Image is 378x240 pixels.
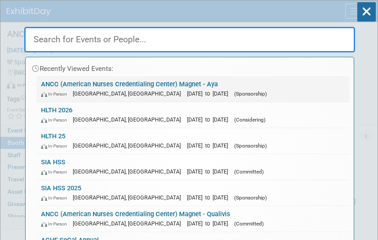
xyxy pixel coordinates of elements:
[37,102,349,128] a: HLTH 2026 In-Person [GEOGRAPHIC_DATA], [GEOGRAPHIC_DATA] [DATE] to [DATE] (Considering)
[41,117,71,123] span: In-Person
[41,143,71,149] span: In-Person
[41,221,71,227] span: In-Person
[37,154,349,180] a: SIA HSS In-Person [GEOGRAPHIC_DATA], [GEOGRAPHIC_DATA] [DATE] to [DATE] (Committed)
[73,168,185,175] span: [GEOGRAPHIC_DATA], [GEOGRAPHIC_DATA]
[73,220,185,227] span: [GEOGRAPHIC_DATA], [GEOGRAPHIC_DATA]
[41,91,71,97] span: In-Person
[73,90,185,97] span: [GEOGRAPHIC_DATA], [GEOGRAPHIC_DATA]
[37,76,349,102] a: ANCC (American Nurses Credentialing Center) Magnet - Aya In-Person [GEOGRAPHIC_DATA], [GEOGRAPHIC...
[234,91,267,97] span: (Sponsorship)
[73,194,185,201] span: [GEOGRAPHIC_DATA], [GEOGRAPHIC_DATA]
[37,206,349,232] a: ANCC (American Nurses Credentialing Center) Magnet - Qualivis In-Person [GEOGRAPHIC_DATA], [GEOGR...
[234,143,267,149] span: (Sponsorship)
[187,90,232,97] span: [DATE] to [DATE]
[37,128,349,154] a: HLTH 25 In-Person [GEOGRAPHIC_DATA], [GEOGRAPHIC_DATA] [DATE] to [DATE] (Sponsorship)
[234,195,267,201] span: (Sponsorship)
[234,221,264,227] span: (Committed)
[234,169,264,175] span: (Committed)
[234,117,266,123] span: (Considering)
[37,180,349,206] a: SIA HSS 2025 In-Person [GEOGRAPHIC_DATA], [GEOGRAPHIC_DATA] [DATE] to [DATE] (Sponsorship)
[24,27,355,52] input: Search for Events or People...
[30,57,349,76] div: Recently Viewed Events:
[187,168,232,175] span: [DATE] to [DATE]
[187,220,232,227] span: [DATE] to [DATE]
[41,195,71,201] span: In-Person
[187,142,232,149] span: [DATE] to [DATE]
[73,116,185,123] span: [GEOGRAPHIC_DATA], [GEOGRAPHIC_DATA]
[73,142,185,149] span: [GEOGRAPHIC_DATA], [GEOGRAPHIC_DATA]
[187,116,232,123] span: [DATE] to [DATE]
[41,169,71,175] span: In-Person
[187,194,232,201] span: [DATE] to [DATE]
